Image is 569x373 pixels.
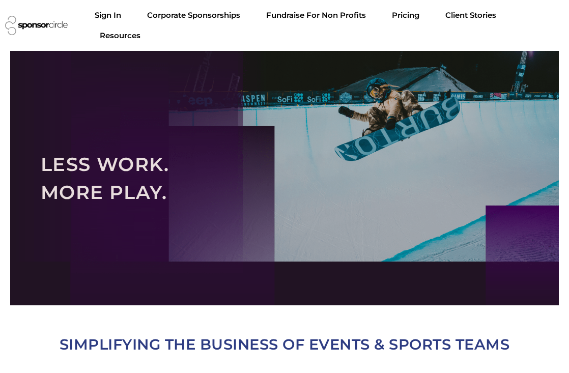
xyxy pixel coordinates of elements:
[258,5,374,25] a: Fundraise For Non ProfitsMenu Toggle
[5,16,68,36] img: Sponsor Circle logo
[384,5,428,25] a: Pricing
[15,332,554,357] h2: SIMPLIFYING THE BUSINESS OF EVENTS & SPORTS TEAMS
[87,5,129,25] a: Sign In
[139,5,248,25] a: Corporate SponsorshipsMenu Toggle
[41,150,528,207] h2: LESS WORK. MORE PLAY.
[87,5,568,46] nav: Menu
[437,5,504,25] a: Client Stories
[92,25,149,46] a: Resources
